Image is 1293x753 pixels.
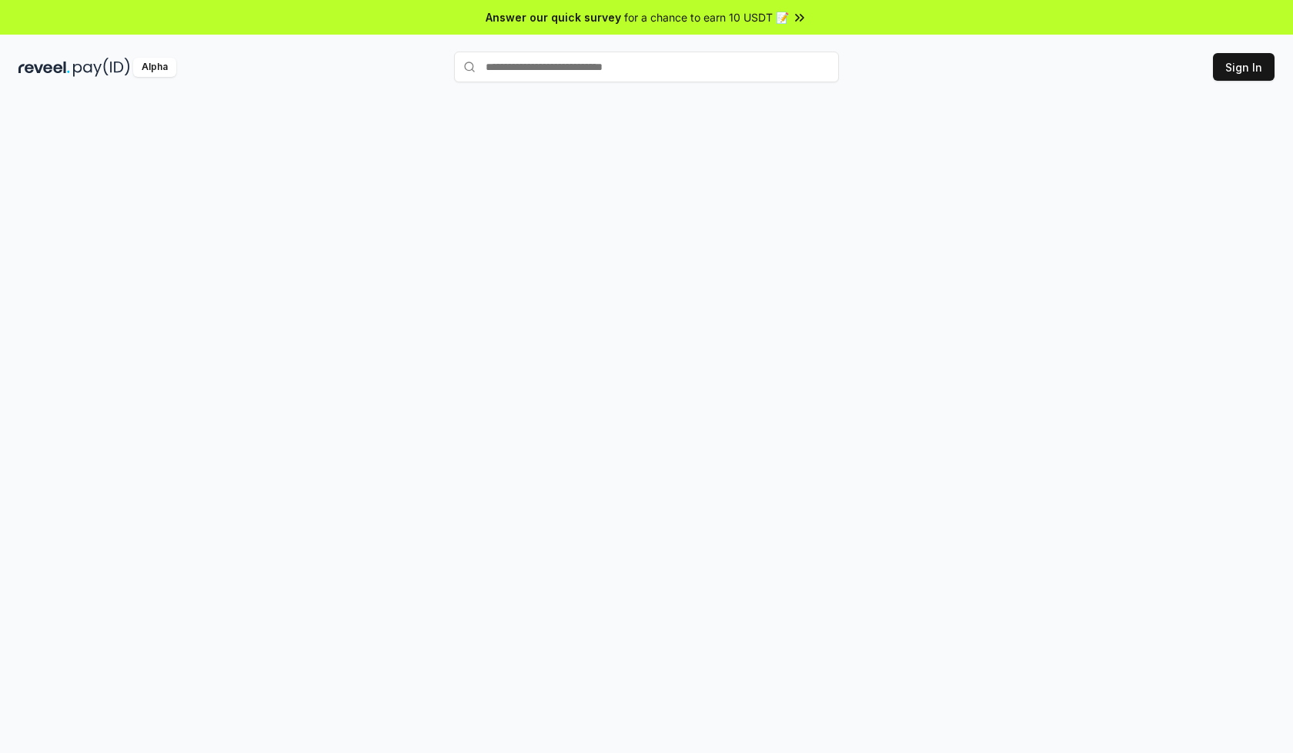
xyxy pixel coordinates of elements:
[486,9,621,25] span: Answer our quick survey
[18,58,70,77] img: reveel_dark
[624,9,789,25] span: for a chance to earn 10 USDT 📝
[73,58,130,77] img: pay_id
[133,58,176,77] div: Alpha
[1213,53,1275,81] button: Sign In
